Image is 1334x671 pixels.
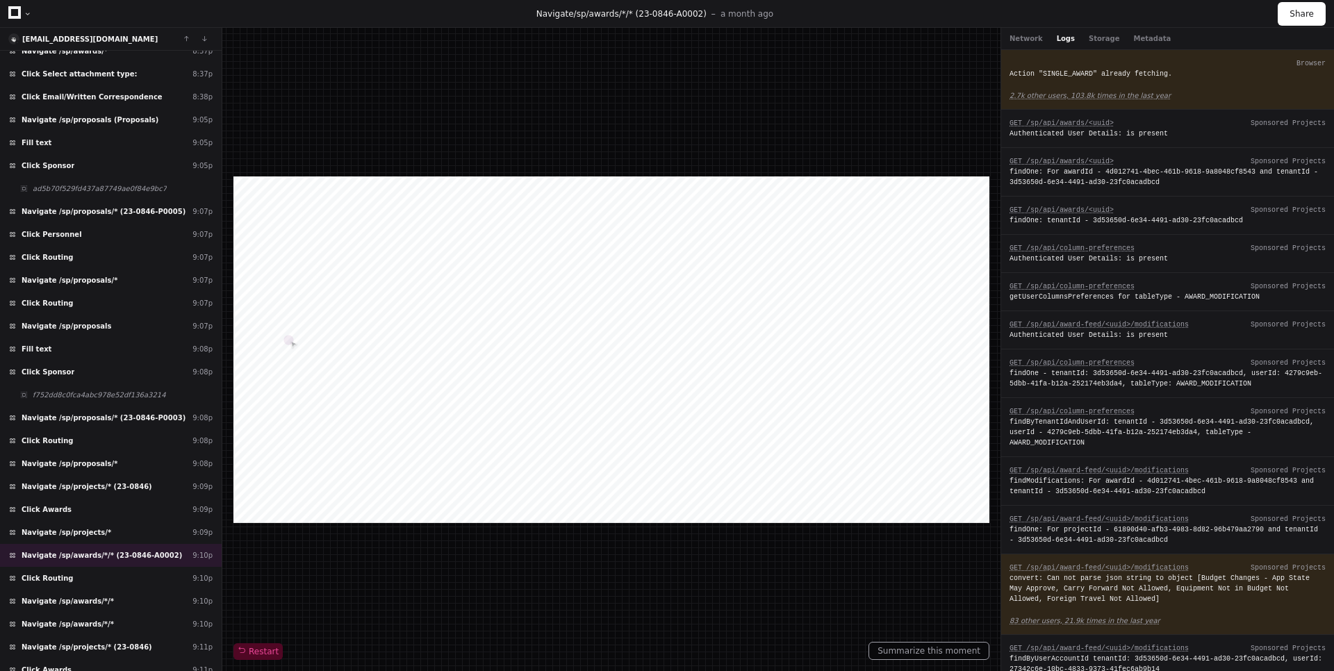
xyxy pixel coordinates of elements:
[1010,417,1326,448] div: findByTenantIdAndUserId: tenantId - 3d53650d-6e34-4491-ad30-23fc0acadbcd, userId - 4279c9eb-5dbb-...
[22,298,73,308] span: Click Routing
[192,504,213,515] div: 9:09p
[192,46,213,56] div: 8:37p
[1010,254,1326,264] div: Authenticated User Details: is present
[192,160,213,171] div: 9:05p
[1251,205,1326,215] div: Sponsored Projects
[22,206,186,217] span: Navigate /sp/proposals/* (23-0846-P0005)
[1010,515,1189,523] span: GET /sp/api/award-feed/<uuid>/modifications
[22,527,111,538] span: Navigate /sp/projects/*
[192,229,213,240] div: 9:07p
[192,321,213,331] div: 9:07p
[22,642,152,652] span: Navigate /sp/projects/* (23-0846)
[868,642,989,660] button: Summarize this moment
[1251,243,1326,254] div: Sponsored Projects
[22,160,74,171] span: Click Sponsor
[1278,2,1326,26] button: Share
[22,229,82,240] span: Click Personnel
[1010,476,1326,497] div: findModifications: For awardId - 4d012741-4bec-461b-9618-9a8048cf8543 and tenantId - 3d53650d-6e3...
[22,481,152,492] span: Navigate /sp/projects/* (23-0846)
[33,390,166,400] span: f752dd8c0fca4abc978e52df136a3214
[192,413,213,423] div: 9:08p
[192,252,213,263] div: 9:07p
[22,619,114,629] span: Navigate /sp/awards/*/*
[10,35,19,44] img: 13.svg
[22,550,182,561] span: Navigate /sp/awards/*/* (23-0846-A0002)
[22,115,158,125] span: Navigate /sp/proposals (Proposals)
[192,481,213,492] div: 9:09p
[238,646,279,657] span: Restart
[574,9,707,19] span: /sp/awards/*/* (23-0846-A0002)
[233,643,283,660] button: Restart
[22,596,114,606] span: Navigate /sp/awards/*/*
[720,8,773,19] p: a month ago
[1251,514,1326,524] div: Sponsored Projects
[1010,368,1326,389] div: findOne - tenantId: 3d53650d-6e34-4491-ad30-23fc0acadbcd, userId: 4279c9eb-5dbb-41fa-b12a-252174e...
[192,458,213,469] div: 9:08p
[192,596,213,606] div: 9:10p
[1296,58,1326,69] div: Browser
[536,9,574,19] span: Navigate
[1251,465,1326,476] div: Sponsored Projects
[1010,564,1189,572] span: GET /sp/api/award-feed/<uuid>/modifications
[1010,215,1326,226] div: findOne: tenantId - 3d53650d-6e34-4491-ad30-23fc0acadbcd
[22,252,73,263] span: Click Routing
[192,69,213,79] div: 8:37p
[192,92,213,102] div: 8:38p
[1010,206,1114,214] span: GET /sp/api/awards/<uuid>
[1010,292,1326,302] div: getUserColumnsPreferences for tableType - AWARD_MODIFICATION
[22,275,117,285] span: Navigate /sp/proposals/*
[1010,321,1189,329] span: GET /sp/api/award-feed/<uuid>/modifications
[1010,359,1135,367] span: GET /sp/api/column-preferences
[1010,119,1114,127] span: GET /sp/api/awards/<uuid>
[192,550,213,561] div: 9:10p
[192,527,213,538] div: 9:09p
[22,458,117,469] span: Navigate /sp/proposals/*
[22,46,108,56] span: Navigate /sp/awards/*
[33,183,167,194] span: ad5b70f529fd437a87749ae0f84e9bc7
[1089,33,1119,44] button: Storage
[1010,283,1135,290] span: GET /sp/api/column-preferences
[1010,33,1043,44] button: Network
[1133,33,1171,44] button: Metadata
[1010,167,1326,188] div: findOne: For awardId - 4d012741-4bec-461b-9618-9a8048cf8543 and tenantId - 3d53650d-6e34-4491-ad3...
[1010,330,1326,340] div: Authenticated User Details: is present
[1010,92,1171,99] app-text-suspense: 2.7k other users, 103.8k times in the last year
[1010,573,1326,604] div: convert: Can not parse json string to object [Budget Changes - App State May Approve, Carry Forwa...
[1010,524,1326,545] div: findOne: For projectId - 61890d40-afb3-4983-8d82-96b479aa2790 and tenantId - 3d53650d-6e34-4491-a...
[192,642,213,652] div: 9:11p
[1057,33,1075,44] button: Logs
[22,413,186,423] span: Navigate /sp/proposals/* (23-0846-P0003)
[1251,156,1326,167] div: Sponsored Projects
[192,115,213,125] div: 9:05p
[22,367,74,377] span: Click Sponsor
[1251,118,1326,129] div: Sponsored Projects
[1010,245,1135,252] span: GET /sp/api/column-preferences
[1251,358,1326,368] div: Sponsored Projects
[1251,406,1326,417] div: Sponsored Projects
[192,573,213,583] div: 9:10p
[1010,69,1326,79] div: Action "SINGLE_AWARD" already fetching.
[1010,158,1114,165] span: GET /sp/api/awards/<uuid>
[1010,467,1189,474] span: GET /sp/api/award-feed/<uuid>/modifications
[192,275,213,285] div: 9:07p
[1251,563,1326,573] div: Sponsored Projects
[22,504,72,515] span: Click Awards
[192,367,213,377] div: 9:08p
[22,436,73,446] span: Click Routing
[1251,643,1326,654] div: Sponsored Projects
[192,619,213,629] div: 9:10p
[192,344,213,354] div: 9:08p
[192,206,213,217] div: 9:07p
[1010,615,1326,626] a: 83 other users, 21.9k times in the last year
[22,35,158,43] a: [EMAIL_ADDRESS][DOMAIN_NAME]
[22,321,112,331] span: Navigate /sp/proposals
[1010,129,1326,139] div: Authenticated User Details: is present
[192,138,213,148] div: 9:05p
[192,298,213,308] div: 9:07p
[192,436,213,446] div: 9:08p
[1251,281,1326,292] div: Sponsored Projects
[1010,408,1135,415] span: GET /sp/api/column-preferences
[22,92,163,102] span: Click Email/Written Correspondence
[1010,90,1326,101] a: 2.7k other users, 103.8k times in the last year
